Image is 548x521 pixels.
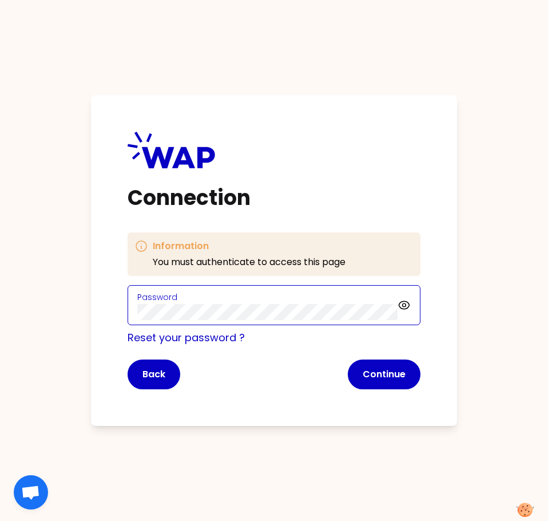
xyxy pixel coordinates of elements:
[153,239,346,253] h3: Information
[137,291,177,303] label: Password
[128,330,245,345] a: Reset your password ?
[128,360,180,389] button: Back
[14,475,48,510] div: Open chat
[348,360,420,389] button: Continue
[153,255,346,269] p: You must authenticate to access this page
[128,187,420,210] h1: Connection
